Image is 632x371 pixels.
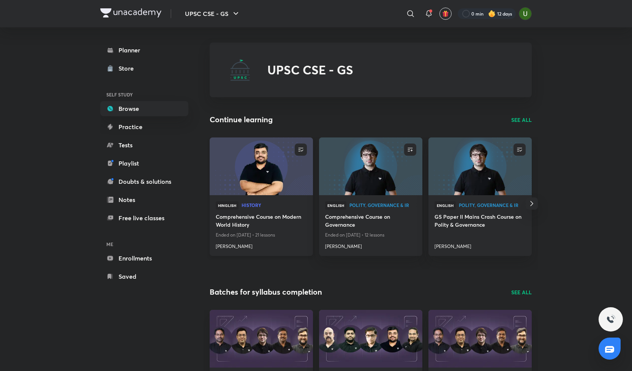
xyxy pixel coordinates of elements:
h2: Batches for syllabus completion [210,286,322,298]
img: Thumbnail [209,309,314,368]
a: Company Logo [100,8,161,19]
a: new-thumbnail [210,137,313,195]
h2: UPSC CSE - GS [267,63,353,77]
a: Planner [100,43,188,58]
a: SEE ALL [511,116,532,124]
h6: ME [100,238,188,251]
a: Polity, Governance & IR [459,203,526,208]
img: new-thumbnail [318,137,423,196]
span: English [325,201,346,210]
a: Saved [100,269,188,284]
span: Polity, Governance & IR [349,203,416,207]
span: Hinglish [216,201,239,210]
a: SEE ALL [511,288,532,296]
a: [PERSON_NAME] [325,240,416,250]
img: UPSC CSE - GS [228,58,252,82]
span: History [242,203,307,207]
img: avatar [442,10,449,17]
img: new-thumbnail [209,137,314,196]
img: Company Logo [100,8,161,17]
a: Free live classes [100,210,188,226]
a: Comprehensive Course on Governance [325,213,416,230]
img: Thumbnail [318,309,423,368]
h2: Continue learning [210,114,273,125]
a: History [242,203,307,208]
a: Playlist [100,156,188,171]
h6: SELF STUDY [100,88,188,101]
a: Notes [100,192,188,207]
p: Ended on [DATE] • 21 lessons [216,230,307,240]
a: Store [100,61,188,76]
span: English [434,201,456,210]
a: Comprehensive Course on Modern World History [216,213,307,230]
span: Polity, Governance & IR [459,203,526,207]
button: avatar [439,8,452,20]
a: Enrollments [100,251,188,266]
button: UPSC CSE - GS [180,6,245,21]
a: new-thumbnail [319,137,422,195]
img: Thumbnail [427,309,532,368]
a: Doubts & solutions [100,174,188,189]
img: new-thumbnail [427,137,532,196]
a: Browse [100,101,188,116]
img: Aishwary Kumar [519,7,532,20]
a: [PERSON_NAME] [216,240,307,250]
a: Practice [100,119,188,134]
p: Ended on [DATE] • 12 lessons [325,230,416,240]
a: [PERSON_NAME] [434,240,526,250]
a: GS Paper II Mains Crash Course on Polity & Governance [434,213,526,230]
img: ttu [606,315,615,324]
a: Polity, Governance & IR [349,203,416,208]
img: streak [488,10,496,17]
a: Tests [100,137,188,153]
a: new-thumbnail [428,137,532,195]
div: Store [118,64,138,73]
